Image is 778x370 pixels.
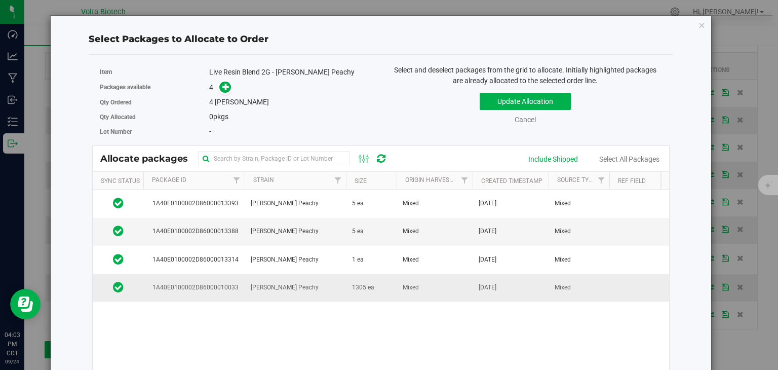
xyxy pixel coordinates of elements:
[352,255,364,265] span: 1 ea
[198,151,350,166] input: Search by Strain, Package ID or Lot Number
[113,224,124,238] span: In Sync
[253,176,274,183] a: Strain
[479,283,496,292] span: [DATE]
[555,199,571,208] span: Mixed
[113,196,124,210] span: In Sync
[403,283,419,292] span: Mixed
[251,227,319,236] span: [PERSON_NAME] Peachy
[593,172,609,189] a: Filter
[352,227,364,236] span: 5 ea
[329,172,346,189] a: Filter
[528,154,578,165] div: Include Shipped
[100,83,209,92] label: Packages available
[100,153,198,164] span: Allocate packages
[481,177,542,184] a: Created Timestamp
[479,227,496,236] span: [DATE]
[215,98,269,106] span: [PERSON_NAME]
[149,255,239,265] span: 1A40E0100002D86000013314
[479,199,496,208] span: [DATE]
[100,67,209,77] label: Item
[618,177,646,184] a: Ref Field
[209,113,228,121] span: pkgs
[149,283,239,292] span: 1A40E0100002D86000010033
[403,199,419,208] span: Mixed
[456,172,473,189] a: Filter
[10,289,41,319] iframe: Resource center
[555,283,571,292] span: Mixed
[209,113,213,121] span: 0
[352,283,374,292] span: 1305 ea
[100,127,209,136] label: Lot Number
[209,98,213,106] span: 4
[403,255,419,265] span: Mixed
[479,255,496,265] span: [DATE]
[209,67,373,78] div: Live Resin Blend 2G - [PERSON_NAME] Peachy
[100,98,209,107] label: Qty Ordered
[89,32,673,46] div: Select Packages to Allocate to Order
[152,176,186,183] a: Package Id
[480,93,571,110] button: Update Allocation
[555,227,571,236] span: Mixed
[209,127,211,135] span: -
[251,199,319,208] span: [PERSON_NAME] Peachy
[599,155,659,163] a: Select All Packages
[251,283,319,292] span: [PERSON_NAME] Peachy
[557,176,596,183] a: Source Type
[403,227,419,236] span: Mixed
[209,83,213,91] span: 4
[113,280,124,294] span: In Sync
[515,116,536,124] a: Cancel
[113,252,124,267] span: In Sync
[100,113,209,122] label: Qty Allocated
[405,176,456,183] a: Origin Harvests
[555,255,571,265] span: Mixed
[149,227,239,236] span: 1A40E0100002D86000013388
[394,66,656,85] span: Select and deselect packages from the grid to allocate. Initially highlighted packages are alread...
[228,172,245,189] a: Filter
[101,177,140,184] a: Sync Status
[355,177,367,184] a: Size
[149,199,239,208] span: 1A40E0100002D86000013393
[251,255,319,265] span: [PERSON_NAME] Peachy
[352,199,364,208] span: 5 ea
